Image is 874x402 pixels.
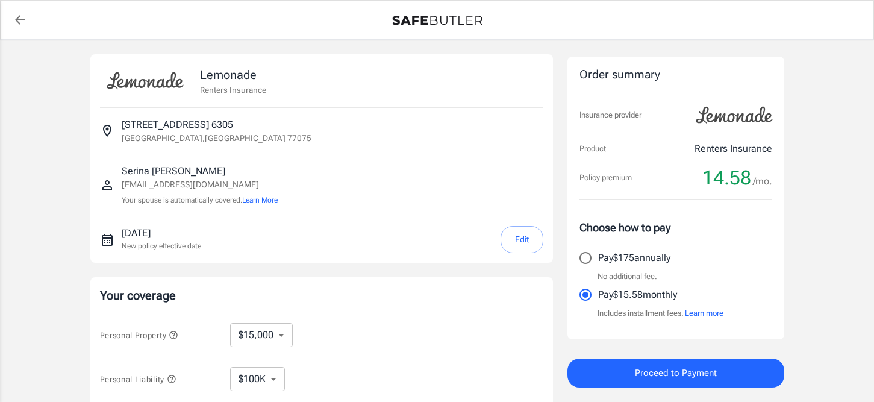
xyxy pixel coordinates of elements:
a: back to quotes [8,8,32,32]
p: Pay $15.58 monthly [598,287,677,302]
span: 14.58 [702,166,751,190]
img: Lemonade [689,98,779,132]
p: Choose how to pay [579,219,772,236]
p: [GEOGRAPHIC_DATA] , [GEOGRAPHIC_DATA] 77075 [122,132,311,144]
p: [DATE] [122,226,201,240]
span: /mo. [753,173,772,190]
p: Renters Insurance [200,84,266,96]
button: Learn More [242,195,278,206]
button: Personal Property [100,328,178,342]
p: Policy premium [579,172,632,184]
p: Pay $175 annually [598,251,670,265]
span: Personal Liability [100,375,176,384]
p: Lemonade [200,66,266,84]
svg: Insured address [100,124,114,138]
img: Back to quotes [392,16,482,25]
div: Order summary [579,66,772,84]
p: Serina [PERSON_NAME] [122,164,278,178]
p: [STREET_ADDRESS] 6305 [122,118,233,132]
p: Product [579,143,606,155]
p: Your spouse is automatically covered. [122,195,278,206]
p: No additional fee. [598,271,657,283]
span: Proceed to Payment [635,365,717,381]
span: Personal Property [100,331,178,340]
button: Edit [501,226,543,253]
button: Proceed to Payment [567,359,784,388]
p: Insurance provider [579,109,641,121]
p: Renters Insurance [695,142,772,156]
svg: Insured person [100,178,114,192]
svg: New policy start date [100,233,114,247]
button: Learn more [685,307,723,319]
button: Personal Liability [100,372,176,386]
p: Includes installment fees. [598,307,723,319]
p: Your coverage [100,287,543,304]
p: New policy effective date [122,240,201,251]
img: Lemonade [100,64,190,98]
p: [EMAIL_ADDRESS][DOMAIN_NAME] [122,178,278,191]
